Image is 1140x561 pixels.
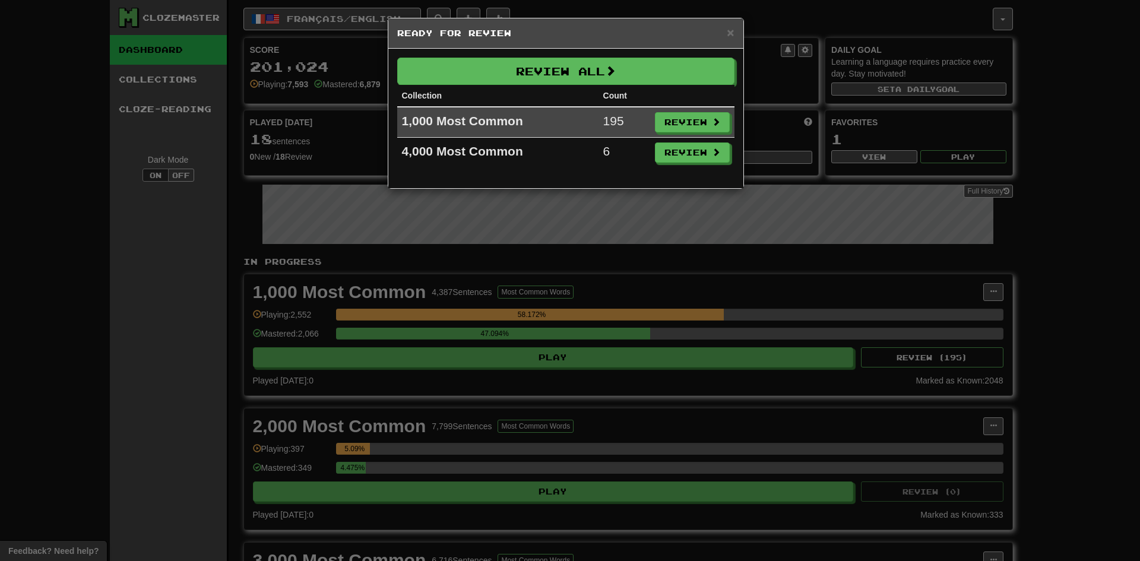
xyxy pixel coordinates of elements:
td: 4,000 Most Common [397,138,598,168]
th: Count [598,85,650,107]
td: 1,000 Most Common [397,107,598,138]
button: Review [655,112,730,132]
button: Review All [397,58,734,85]
td: 6 [598,138,650,168]
button: Close [727,26,734,39]
td: 195 [598,107,650,138]
span: × [727,26,734,39]
h5: Ready for Review [397,27,734,39]
th: Collection [397,85,598,107]
button: Review [655,142,730,163]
